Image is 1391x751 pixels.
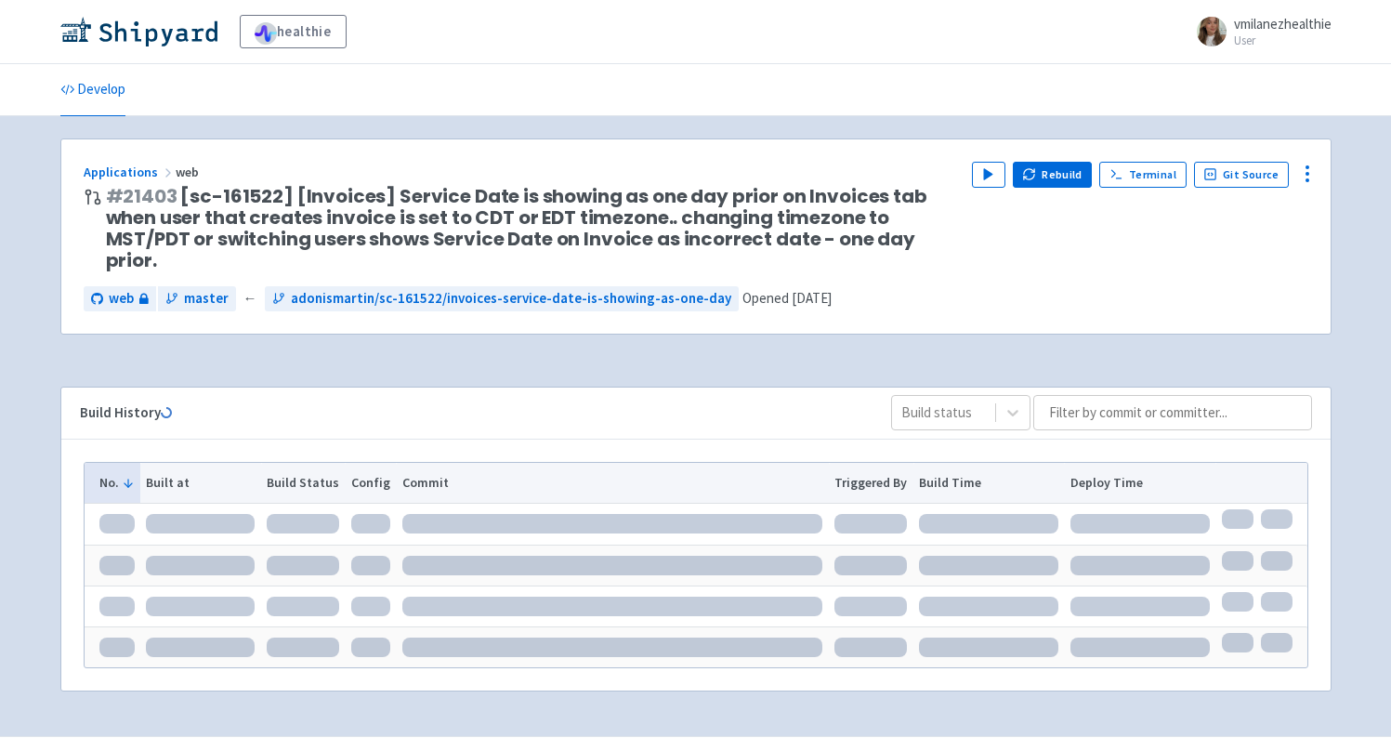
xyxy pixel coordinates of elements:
a: Develop [60,64,125,116]
span: web [176,164,202,180]
time: [DATE] [792,289,832,307]
span: ← [243,288,257,310]
span: [sc-161522] [Invoices] Service Date is showing as one day prior on Invoices tab when user that cr... [106,186,957,271]
input: Filter by commit or committer... [1033,395,1312,430]
a: vmilanezhealthie User [1186,17,1332,46]
a: master [158,286,236,311]
th: Deploy Time [1064,463,1215,504]
small: User [1234,34,1332,46]
img: Shipyard logo [60,17,217,46]
span: master [184,288,229,310]
span: web [109,288,134,310]
th: Build Status [261,463,346,504]
span: adonismartin/sc-161522/invoices-service-date-is-showing-as-one-day [291,288,731,310]
th: Config [345,463,396,504]
th: Built at [140,463,261,504]
span: Opened [742,289,832,307]
th: Triggered By [829,463,913,504]
a: adonismartin/sc-161522/invoices-service-date-is-showing-as-one-day [265,286,739,311]
button: Play [972,162,1005,188]
a: Terminal [1099,162,1186,188]
div: Build History [80,402,861,424]
span: vmilanezhealthie [1234,15,1332,33]
a: healthie [240,15,347,48]
a: Git Source [1194,162,1290,188]
a: #21403 [106,183,177,209]
button: No. [99,473,135,493]
a: web [84,286,156,311]
th: Commit [396,463,829,504]
button: Rebuild [1013,162,1093,188]
a: Applications [84,164,176,180]
th: Build Time [913,463,1065,504]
